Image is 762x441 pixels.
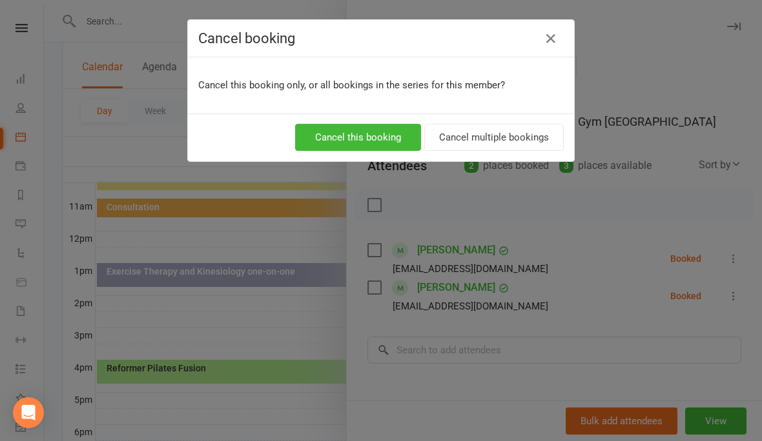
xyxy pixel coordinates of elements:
[198,77,564,93] p: Cancel this booking only, or all bookings in the series for this member?
[13,397,44,428] div: Open Intercom Messenger
[541,28,561,49] button: Close
[295,124,421,151] button: Cancel this booking
[424,124,564,151] button: Cancel multiple bookings
[198,30,564,46] h4: Cancel booking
